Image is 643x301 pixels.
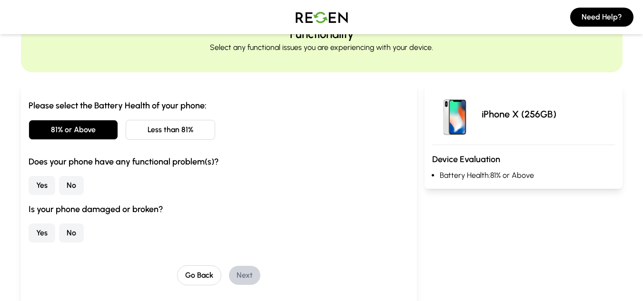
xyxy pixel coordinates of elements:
[432,153,615,166] h3: Device Evaluation
[290,27,354,42] h2: Functionality
[570,8,633,27] button: Need Help?
[29,203,409,216] h3: Is your phone damaged or broken?
[29,223,55,243] button: Yes
[210,42,433,53] p: Select any functional issues you are experiencing with your device.
[126,120,215,140] button: Less than 81%
[29,99,409,112] h3: Please select the Battery Health of your phone:
[59,176,84,195] button: No
[288,4,355,30] img: Logo
[29,120,118,140] button: 81% or Above
[177,265,221,285] button: Go Back
[432,91,478,137] img: iPhone X
[229,266,260,285] button: Next
[440,170,615,181] li: Battery Health: 81% or Above
[482,107,556,121] p: iPhone X (256GB)
[29,155,409,168] h3: Does your phone have any functional problem(s)?
[59,223,84,243] button: No
[29,176,55,195] button: Yes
